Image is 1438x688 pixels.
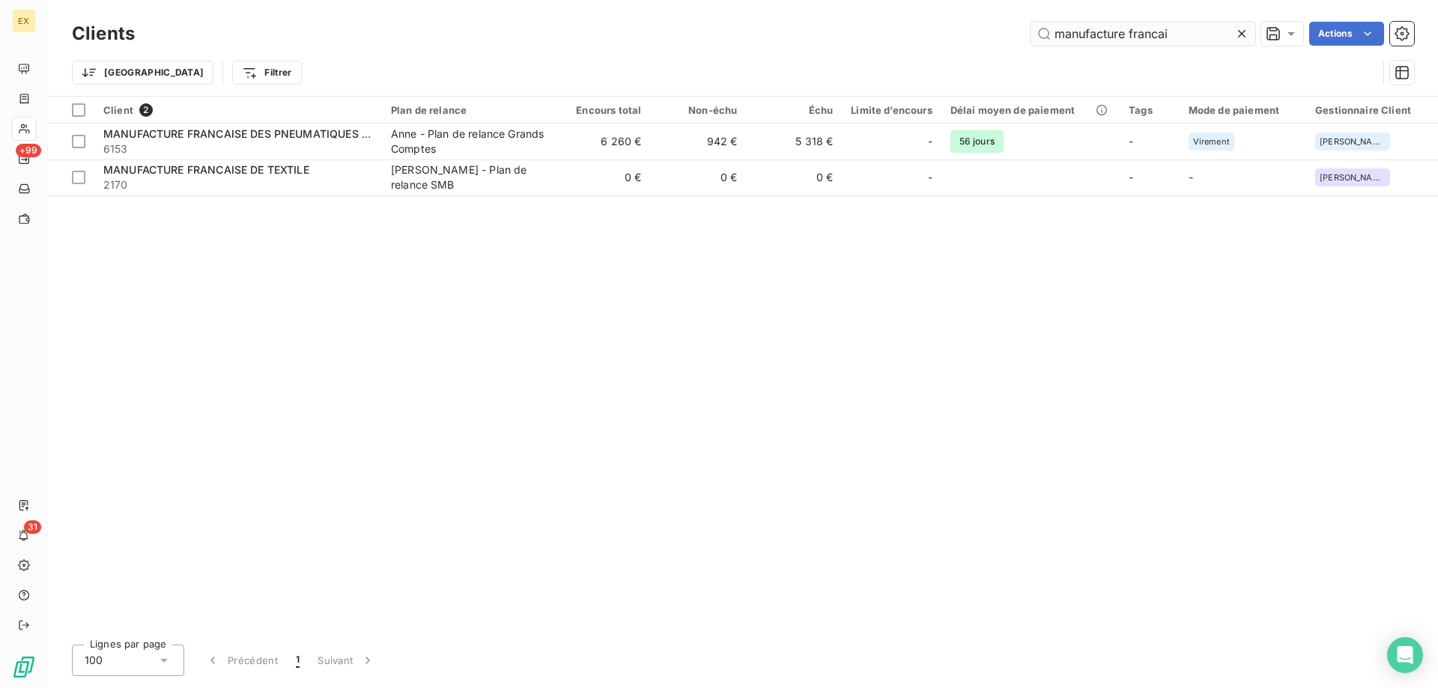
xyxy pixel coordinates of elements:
span: - [1189,171,1193,183]
span: - [928,134,932,149]
td: 6 260 € [554,124,650,159]
img: Logo LeanPay [12,655,36,679]
div: Encours total [563,104,641,116]
span: Virement [1193,137,1230,146]
span: 1 [296,653,300,668]
span: 2 [139,103,153,117]
div: [PERSON_NAME] - Plan de relance SMB [391,162,545,192]
span: MANUFACTURE FRANCAISE DE TEXTILE [103,163,309,176]
td: 0 € [746,159,842,195]
td: 0 € [554,159,650,195]
div: Tags [1129,104,1171,116]
button: Filtrer [232,61,301,85]
div: Anne - Plan de relance Grands Comptes [391,127,545,156]
td: 942 € [650,124,746,159]
span: Client [103,104,133,116]
div: Open Intercom Messenger [1387,637,1423,673]
div: EX [12,9,36,33]
span: - [1129,135,1133,147]
div: Limite d’encours [851,104,932,116]
span: - [928,170,932,185]
div: Mode de paiement [1189,104,1297,116]
span: +99 [16,144,41,157]
span: [PERSON_NAME][EMAIL_ADDRESS][PERSON_NAME][DOMAIN_NAME] [1320,137,1386,146]
button: Actions [1309,22,1384,46]
button: Précédent [196,645,287,676]
span: 2170 [103,177,373,192]
button: 1 [287,645,309,676]
div: Gestionnaire Client [1315,104,1429,116]
div: Échu [755,104,833,116]
span: 100 [85,653,103,668]
button: [GEOGRAPHIC_DATA] [72,61,213,85]
td: 5 318 € [746,124,842,159]
span: 6153 [103,141,373,156]
span: [PERSON_NAME][EMAIL_ADDRESS][DOMAIN_NAME] [1320,173,1386,182]
div: Plan de relance [391,104,545,116]
input: Rechercher [1031,22,1255,46]
span: 56 jours [950,130,1004,153]
span: MANUFACTURE FRANCAISE DES PNEUMATIQUES MICHELIN [103,127,413,140]
span: 31 [24,520,41,534]
div: Non-échu [659,104,737,116]
button: Suivant [309,645,384,676]
div: Délai moyen de paiement [950,104,1111,116]
h3: Clients [72,20,135,47]
td: 0 € [650,159,746,195]
span: - [1129,171,1133,183]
